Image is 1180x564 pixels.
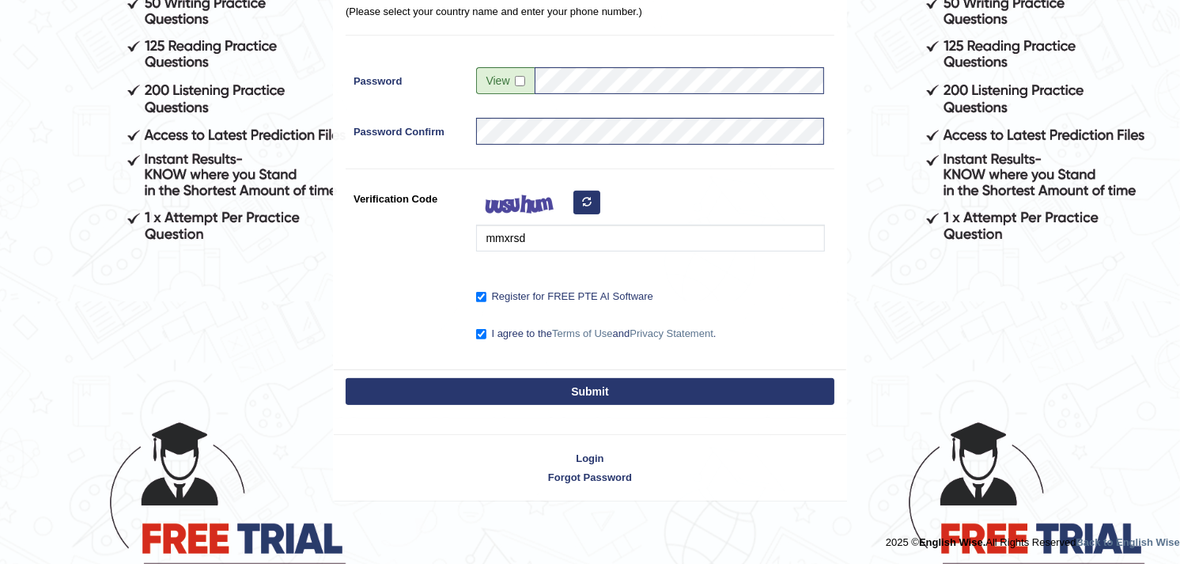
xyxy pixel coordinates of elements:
p: (Please select your country name and enter your phone number.) [346,4,834,19]
strong: English Wise. [919,536,985,548]
label: Register for FREE PTE AI Software [476,289,653,305]
a: Back to English Wise [1076,536,1180,548]
input: Register for FREE PTE AI Software [476,292,486,302]
label: Password Confirm [346,118,468,139]
a: Privacy Statement [630,327,713,339]
a: Terms of Use [552,327,613,339]
input: Show/Hide Password [515,76,525,86]
button: Submit [346,378,834,405]
a: Forgot Password [334,470,846,485]
label: I agree to the and . [476,326,717,342]
input: I agree to theTerms of UseandPrivacy Statement. [476,329,486,339]
div: 2025 © All Rights Reserved [886,527,1180,550]
a: Login [334,451,846,466]
label: Password [346,67,468,89]
label: Verification Code [346,185,468,206]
